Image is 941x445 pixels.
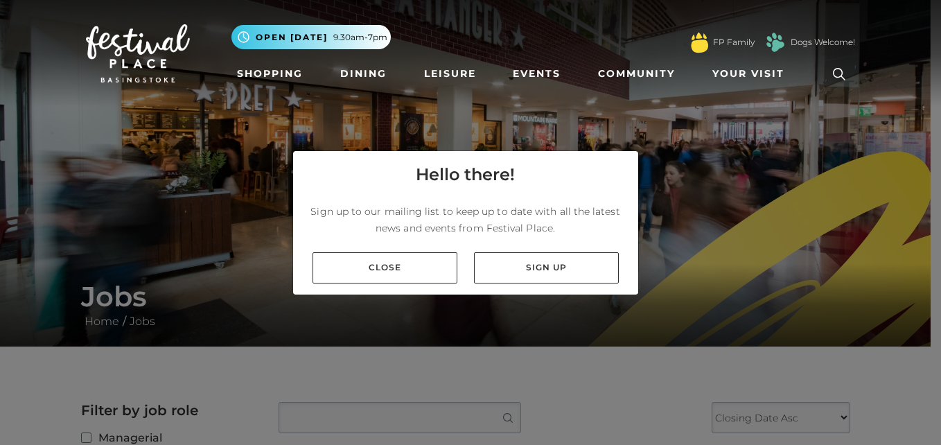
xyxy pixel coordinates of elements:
a: Sign up [474,252,619,283]
a: Your Visit [707,61,797,87]
span: Open [DATE] [256,31,328,44]
h4: Hello there! [416,162,515,187]
a: Community [592,61,680,87]
a: Dogs Welcome! [791,36,855,49]
a: Events [507,61,566,87]
a: Shopping [231,61,308,87]
span: 9.30am-7pm [333,31,387,44]
span: Your Visit [712,67,784,81]
a: Dining [335,61,392,87]
button: Open [DATE] 9.30am-7pm [231,25,391,49]
p: Sign up to our mailing list to keep up to date with all the latest news and events from Festival ... [304,203,627,236]
a: Close [313,252,457,283]
a: Leisure [419,61,482,87]
img: Festival Place Logo [86,24,190,82]
a: FP Family [713,36,755,49]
